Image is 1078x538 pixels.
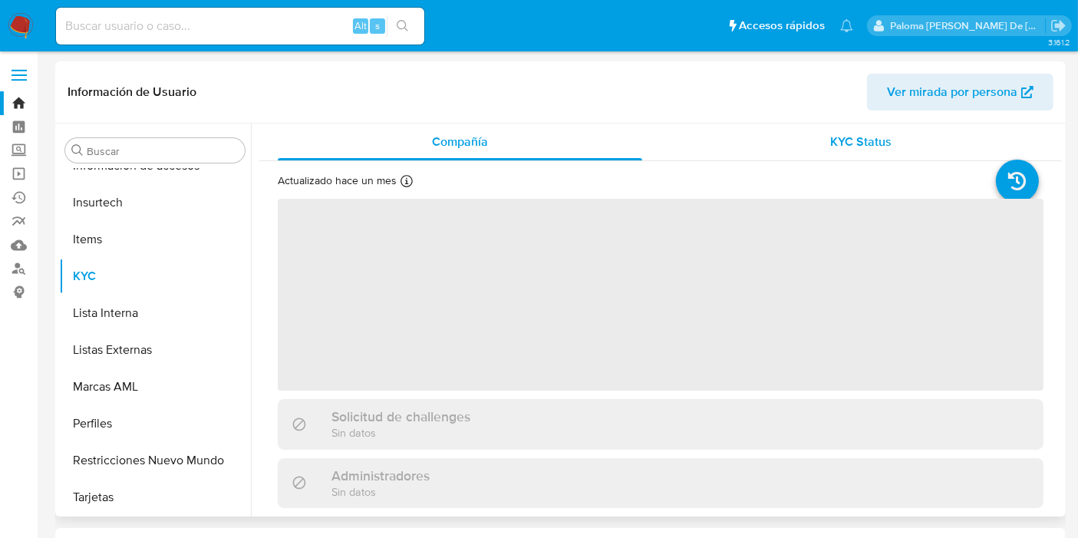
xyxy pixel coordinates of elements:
button: Ver mirada por persona [867,74,1053,111]
input: Buscar [87,144,239,158]
button: Insurtech [59,184,251,221]
button: Perfiles [59,405,251,442]
h1: Información de Usuario [68,84,196,100]
button: Lista Interna [59,295,251,332]
span: Alt [354,18,367,33]
p: Sin datos [331,484,430,499]
button: Marcas AML [59,368,251,405]
button: Tarjetas [59,479,251,516]
span: s [375,18,380,33]
button: Restricciones Nuevo Mundo [59,442,251,479]
h3: Administradores [331,467,430,484]
a: Salir [1050,18,1066,34]
button: Listas Externas [59,332,251,368]
button: search-icon [387,15,418,37]
p: Sin datos [331,425,470,440]
span: KYC Status [831,133,892,150]
input: Buscar usuario o caso... [56,16,424,36]
p: Actualizado hace un mes [278,173,397,188]
button: KYC [59,258,251,295]
div: Solicitud de challengesSin datos [278,399,1043,449]
span: Ver mirada por persona [887,74,1017,111]
h3: Solicitud de challenges [331,408,470,425]
span: ‌ [278,199,1043,391]
a: Notificaciones [840,19,853,32]
p: paloma.falcondesoto@mercadolibre.cl [891,18,1046,33]
span: Accesos rápidos [739,18,825,34]
button: Buscar [71,144,84,157]
span: Compañía [432,133,488,150]
div: AdministradoresSin datos [278,458,1043,508]
button: Items [59,221,251,258]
